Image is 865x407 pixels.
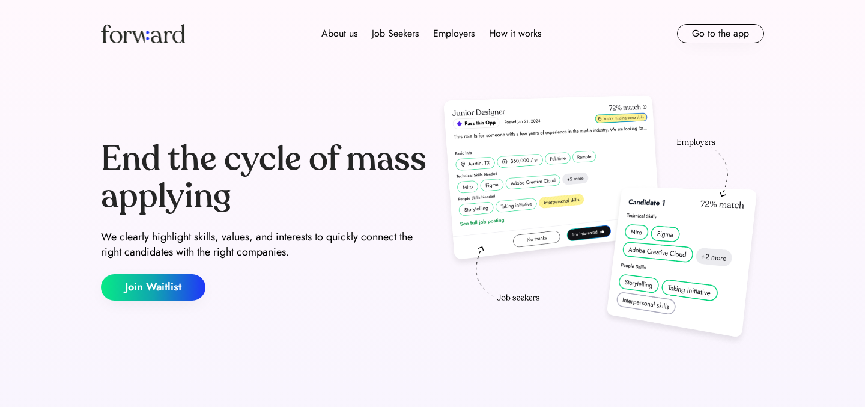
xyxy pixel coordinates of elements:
img: Forward logo [101,24,185,43]
button: Join Waitlist [101,274,205,301]
button: Go to the app [677,24,764,43]
div: We clearly highlight skills, values, and interests to quickly connect the right candidates with t... [101,230,428,260]
div: About us [321,26,357,41]
div: Job Seekers [372,26,419,41]
img: hero-image.png [437,91,764,350]
div: How it works [489,26,541,41]
div: Employers [433,26,475,41]
div: End the cycle of mass applying [101,141,428,215]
